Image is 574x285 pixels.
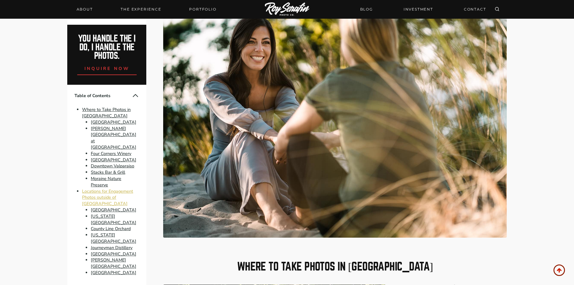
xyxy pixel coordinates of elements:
a: About [73,5,97,14]
a: [GEOGRAPHIC_DATA] [91,251,136,257]
span: inquire now [84,65,130,71]
a: [GEOGRAPHIC_DATA] [91,207,136,213]
a: Downtown Valparaiso [91,163,134,169]
nav: Secondary Navigation [357,4,490,14]
a: Portfolio [186,5,220,14]
a: BLOG [357,4,376,14]
a: Stacks Bar & Grill [91,169,125,175]
a: CONTACT [460,4,490,14]
span: Table of Contents [75,93,132,99]
a: inquire now [77,60,137,75]
a: Journeyman Distillery [91,245,132,251]
a: Where to Take Photos in [GEOGRAPHIC_DATA] [82,106,131,119]
button: View Search Form [493,5,501,14]
nav: Table of Contents [67,85,146,283]
a: Locations for Engagement Photos outside of [GEOGRAPHIC_DATA] [82,188,133,207]
a: County Line Orchard [91,226,131,232]
img: Logo of Roy Serafin Photo Co., featuring stylized text in white on a light background, representi... [265,2,309,17]
h2: You handle the i do, I handle the photos. [74,34,140,60]
a: THE EXPERIENCE [117,5,165,14]
a: [GEOGRAPHIC_DATA] [91,270,136,276]
button: Collapse Table of Contents [132,92,139,99]
a: Four Corners Winery [91,150,131,157]
img: Where to take Engagement Photos in Northwest Indiana 1 [163,9,506,238]
nav: Primary Navigation [73,5,220,14]
h2: Where to Take Photos in [GEOGRAPHIC_DATA] [163,261,506,272]
a: Scroll to top [553,264,565,276]
a: [US_STATE][GEOGRAPHIC_DATA] [91,232,136,244]
a: INVESTMENT [400,4,437,14]
a: Moraine Nature Preserve [91,176,121,188]
a: [PERSON_NAME][GEOGRAPHIC_DATA] [91,257,136,270]
a: [GEOGRAPHIC_DATA] [91,119,136,125]
a: [PERSON_NAME][GEOGRAPHIC_DATA] at [GEOGRAPHIC_DATA] [91,125,136,150]
a: [US_STATE][GEOGRAPHIC_DATA] [91,213,136,226]
a: [GEOGRAPHIC_DATA] [91,157,136,163]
